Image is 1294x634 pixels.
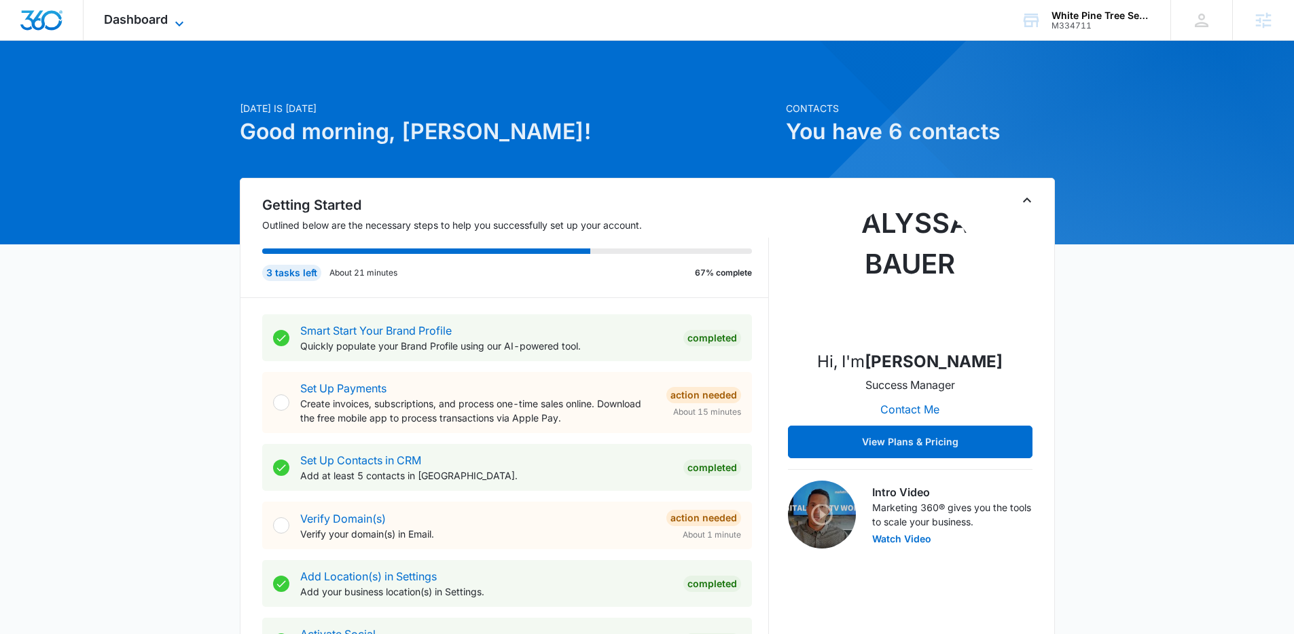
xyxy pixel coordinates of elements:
div: 3 tasks left [262,265,321,281]
span: About 15 minutes [673,406,741,418]
h1: You have 6 contacts [786,115,1055,148]
p: About 21 minutes [329,267,397,279]
img: website_grey.svg [22,35,33,46]
p: Success Manager [865,377,955,393]
div: Completed [683,576,741,592]
button: Contact Me [867,393,953,426]
p: Hi, I'm [817,350,1003,374]
button: Watch Video [872,534,931,544]
div: Domain Overview [52,80,122,89]
a: Verify Domain(s) [300,512,386,525]
a: Smart Start Your Brand Profile [300,324,452,337]
a: Set Up Payments [300,381,387,395]
img: Alyssa Bauer [842,203,978,339]
p: [DATE] is [DATE] [240,101,778,115]
p: Marketing 360® gives you the tools to scale your business. [872,500,1032,529]
div: Completed [683,460,741,476]
img: tab_domain_overview_orange.svg [37,79,48,90]
div: v 4.0.25 [38,22,67,33]
a: Set Up Contacts in CRM [300,453,421,467]
p: Contacts [786,101,1055,115]
button: View Plans & Pricing [788,426,1032,458]
span: Dashboard [104,12,168,26]
div: Action Needed [666,510,741,526]
div: account id [1052,21,1151,31]
span: About 1 minute [683,529,741,541]
strong: [PERSON_NAME] [865,352,1003,371]
p: Quickly populate your Brand Profile using our AI-powered tool. [300,339,672,353]
div: Action Needed [666,387,741,403]
p: Add your business location(s) in Settings. [300,584,672,599]
p: Verify your domain(s) in Email. [300,527,655,541]
p: Create invoices, subscriptions, and process one-time sales online. Download the free mobile app t... [300,396,655,425]
h2: Getting Started [262,195,769,215]
a: Add Location(s) in Settings [300,570,437,583]
p: Add at least 5 contacts in [GEOGRAPHIC_DATA]. [300,468,672,483]
h3: Intro Video [872,484,1032,500]
div: account name [1052,10,1151,21]
img: Intro Video [788,481,856,548]
h1: Good morning, [PERSON_NAME]! [240,115,778,148]
div: Domain: [DOMAIN_NAME] [35,35,149,46]
img: tab_keywords_by_traffic_grey.svg [135,79,146,90]
img: logo_orange.svg [22,22,33,33]
div: Completed [683,330,741,346]
p: Outlined below are the necessary steps to help you successfully set up your account. [262,218,769,232]
p: 67% complete [695,267,752,279]
button: Toggle Collapse [1019,192,1035,208]
div: Keywords by Traffic [150,80,229,89]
